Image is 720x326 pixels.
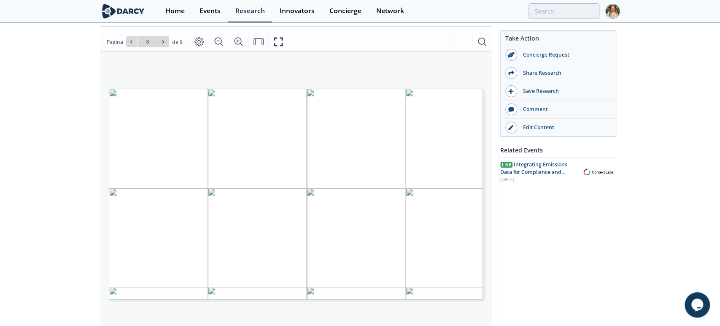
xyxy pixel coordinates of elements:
[500,161,567,184] span: Integrating Emissions Data for Compliance and Operational Action
[500,161,616,183] a: Live Integrating Emissions Data for Compliance and Operational Action [DATE] Context Labs
[501,34,616,46] div: Take Action
[100,4,146,19] img: logo-wide.svg
[517,106,612,113] div: Comment
[529,3,599,19] input: Advanced Search
[165,8,185,14] div: Home
[235,8,265,14] div: Research
[685,292,712,318] iframe: chat widget
[581,167,616,177] img: Context Labs
[500,143,616,158] div: Related Events
[517,51,612,59] div: Concierge Request
[517,124,612,131] div: Edit Content
[517,87,612,95] div: Save Research
[605,4,620,19] img: Profile
[500,162,512,168] span: Live
[329,8,361,14] div: Concierge
[501,119,616,136] a: Edit Content
[376,8,404,14] div: Network
[200,8,221,14] div: Events
[500,177,575,183] div: [DATE]
[517,69,612,77] div: Share Research
[280,8,315,14] div: Innovators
